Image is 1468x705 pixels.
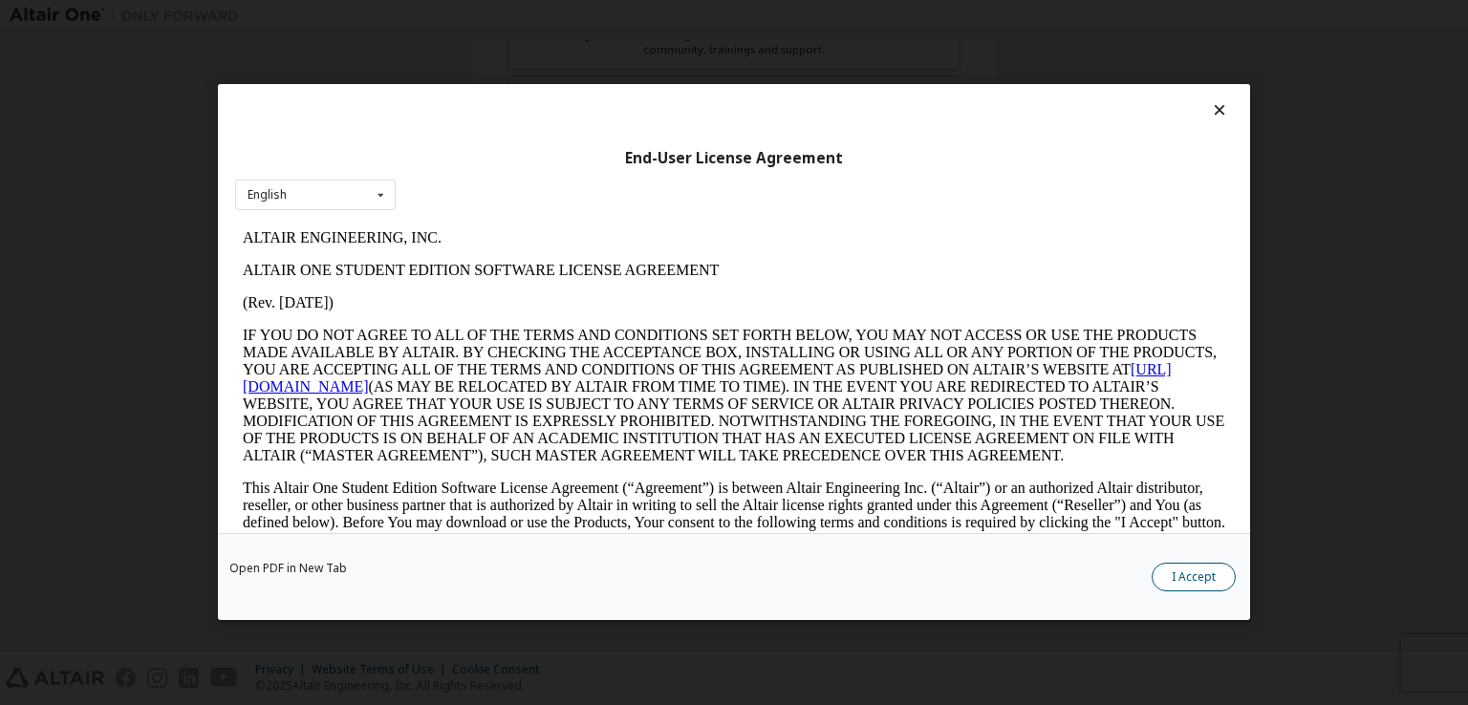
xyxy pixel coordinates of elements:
[1152,564,1236,592] button: I Accept
[248,189,287,201] div: English
[229,564,347,575] a: Open PDF in New Tab
[8,40,990,57] p: ALTAIR ONE STUDENT EDITION SOFTWARE LICENSE AGREEMENT
[8,258,990,327] p: This Altair One Student Edition Software License Agreement (“Agreement”) is between Altair Engine...
[8,8,990,25] p: ALTAIR ENGINEERING, INC.
[8,73,990,90] p: (Rev. [DATE])
[235,149,1233,168] div: End-User License Agreement
[8,105,990,243] p: IF YOU DO NOT AGREE TO ALL OF THE TERMS AND CONDITIONS SET FORTH BELOW, YOU MAY NOT ACCESS OR USE...
[8,139,937,173] a: [URL][DOMAIN_NAME]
